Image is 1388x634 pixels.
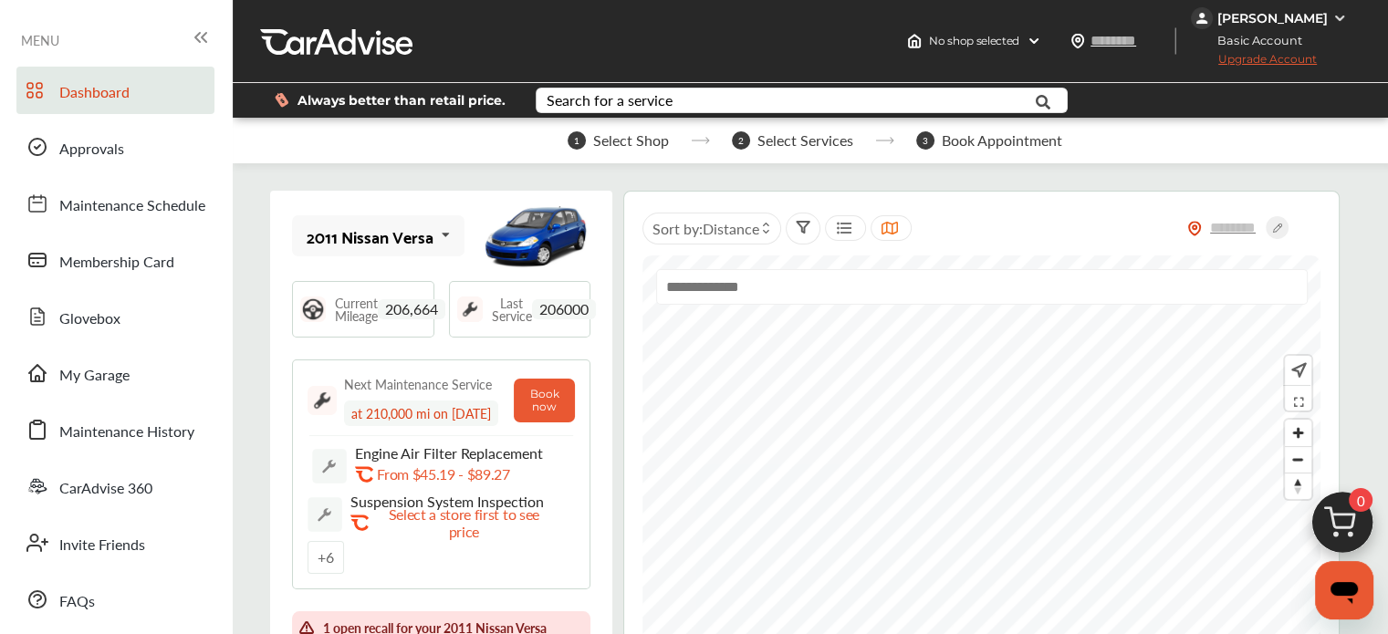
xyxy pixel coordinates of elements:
[1070,34,1085,48] img: location_vector.a44bc228.svg
[16,349,214,397] a: My Garage
[377,465,510,483] p: From $45.19 - $89.27
[703,218,759,239] span: Distance
[16,463,214,510] a: CarAdvise 360
[1299,483,1386,571] img: cart_icon.3d0951e8.svg
[492,296,532,322] span: Last Service
[59,534,145,557] span: Invite Friends
[568,131,586,150] span: 1
[907,34,922,48] img: header-home-logo.8d720a4f.svg
[732,131,750,150] span: 2
[308,497,342,532] img: default_wrench_icon.d1a43860.svg
[59,138,124,161] span: Approvals
[16,123,214,171] a: Approvals
[1285,446,1311,473] button: Zoom out
[297,94,506,107] span: Always better than retail price.
[21,33,59,47] span: MENU
[59,364,130,388] span: My Garage
[16,236,214,284] a: Membership Card
[1193,31,1316,50] span: Basic Account
[942,132,1062,149] span: Book Appointment
[344,375,492,393] div: Next Maintenance Service
[457,296,483,322] img: maintenance_logo
[532,299,596,319] span: 206000
[1285,447,1311,473] span: Zoom out
[307,227,433,245] div: 2011 Nissan Versa
[652,218,759,239] span: Sort by :
[16,180,214,227] a: Maintenance Schedule
[16,293,214,340] a: Glovebox
[691,137,710,144] img: stepper-arrow.e24c07c6.svg
[308,435,575,436] img: border-line.da1032d4.svg
[308,541,344,574] div: + 6
[1285,420,1311,446] button: Zoom in
[1285,473,1311,499] button: Reset bearing to north
[1191,52,1317,75] span: Upgrade Account
[875,137,894,144] img: stepper-arrow.e24c07c6.svg
[929,34,1019,48] span: No shop selected
[335,296,378,322] span: Current Mileage
[1174,27,1176,55] img: header-divider.bc55588e.svg
[1027,34,1041,48] img: header-down-arrow.9dd2ce7d.svg
[300,296,326,322] img: steering_logo
[372,505,555,540] p: Select a store first to see price
[312,449,347,483] img: default_wrench_icon.d1a43860.svg
[355,444,556,462] p: Engine Air Filter Replacement
[1187,221,1202,236] img: location_vector_orange.38f05af8.svg
[1217,10,1328,26] div: [PERSON_NAME]
[275,92,288,108] img: dollor_label_vector.a70140d1.svg
[547,93,673,108] div: Search for a service
[59,81,130,105] span: Dashboard
[59,251,174,275] span: Membership Card
[308,386,337,415] img: maintenance_logo
[59,477,152,501] span: CarAdvise 360
[1191,7,1213,29] img: jVpblrzwTbfkPYzPPzSLxeg0AAAAASUVORK5CYII=
[1288,360,1307,380] img: recenter.ce011a49.svg
[16,576,214,623] a: FAQs
[481,195,590,277] img: mobile_6814_st0640_046.jpg
[378,299,445,319] span: 206,664
[16,406,214,453] a: Maintenance History
[1349,488,1372,512] span: 0
[59,307,120,331] span: Glovebox
[59,421,194,444] span: Maintenance History
[59,590,95,614] span: FAQs
[1332,11,1347,26] img: WGsFRI8htEPBVLJbROoPRyZpYNWhNONpIPPETTm6eUC0GeLEiAAAAAElFTkSuQmCC
[593,132,669,149] span: Select Shop
[514,379,575,422] button: Book now
[344,400,498,426] div: at 210,000 mi on [DATE]
[350,493,551,510] p: Suspension System Inspection
[16,519,214,566] a: Invite Friends
[1315,561,1373,619] iframe: Button to launch messaging window
[757,132,853,149] span: Select Services
[16,67,214,114] a: Dashboard
[916,131,934,150] span: 3
[308,541,344,574] a: +6
[59,194,205,218] span: Maintenance Schedule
